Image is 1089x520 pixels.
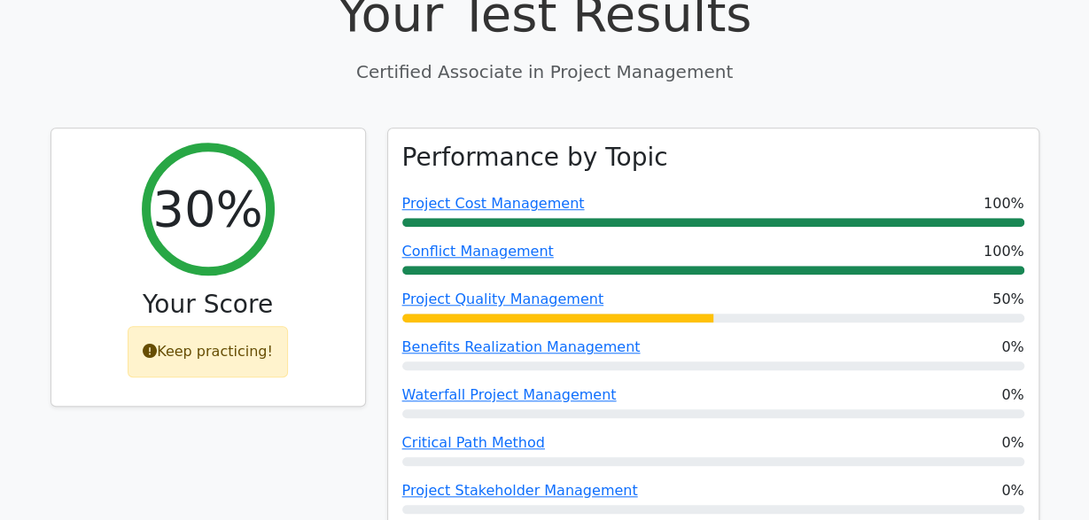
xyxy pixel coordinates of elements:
[402,243,554,260] a: Conflict Management
[984,193,1024,214] span: 100%
[402,482,638,499] a: Project Stakeholder Management
[402,338,641,355] a: Benefits Realization Management
[402,434,545,451] a: Critical Path Method
[1001,480,1023,501] span: 0%
[1001,337,1023,358] span: 0%
[402,143,668,173] h3: Performance by Topic
[1001,384,1023,406] span: 0%
[402,291,603,307] a: Project Quality Management
[66,290,351,320] h3: Your Score
[402,195,585,212] a: Project Cost Management
[992,289,1024,310] span: 50%
[402,386,617,403] a: Waterfall Project Management
[152,179,262,238] h2: 30%
[984,241,1024,262] span: 100%
[128,326,288,377] div: Keep practicing!
[1001,432,1023,454] span: 0%
[51,58,1039,85] p: Certified Associate in Project Management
